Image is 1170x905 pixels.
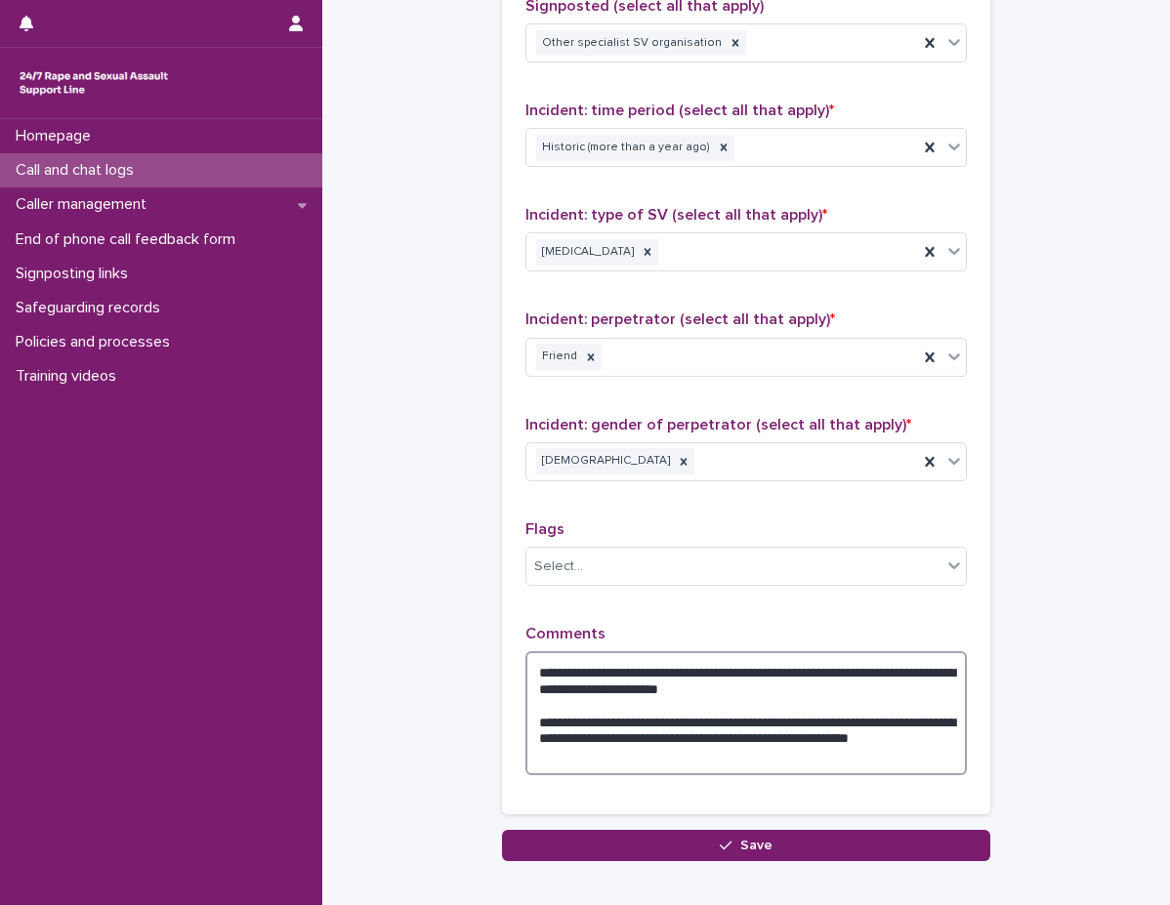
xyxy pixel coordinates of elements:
[8,333,186,351] p: Policies and processes
[525,521,564,537] span: Flags
[8,127,106,145] p: Homepage
[8,265,144,283] p: Signposting links
[536,135,713,161] div: Historic (more than a year ago)
[8,195,162,214] p: Caller management
[525,417,911,432] span: Incident: gender of perpetrator (select all that apply)
[8,161,149,180] p: Call and chat logs
[534,556,583,577] div: Select...
[525,103,834,118] span: Incident: time period (select all that apply)
[536,344,580,370] div: Friend
[740,839,773,852] span: Save
[8,230,251,249] p: End of phone call feedback form
[8,299,176,317] p: Safeguarding records
[525,207,827,223] span: Incident: type of SV (select all that apply)
[536,448,673,474] div: [DEMOGRAPHIC_DATA]
[536,30,725,57] div: Other specialist SV organisation
[525,626,606,641] span: Comments
[525,311,835,327] span: Incident: perpetrator (select all that apply)
[502,830,990,861] button: Save
[536,239,637,266] div: [MEDICAL_DATA]
[16,63,172,103] img: rhQMoQhaT3yELyF149Cw
[8,367,132,386] p: Training videos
